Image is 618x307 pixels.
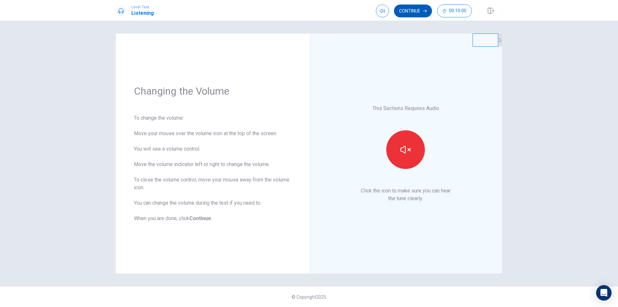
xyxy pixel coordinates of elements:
button: Continue [394,5,432,17]
p: This Sections Requires Audio [372,105,439,112]
div: To change the volume: Move your mouse over the volume icon at the top of the screen. You will see... [134,114,291,222]
h1: Changing the Volume [134,85,291,98]
h1: Listening [131,9,154,17]
b: Continue [189,215,211,221]
div: Open Intercom Messenger [596,285,612,301]
span: © Copyright 2025 [292,294,326,300]
p: Click the icon to make sure you can hear the tune clearly. [361,187,451,202]
span: Level Test [131,5,154,9]
button: 00:10:00 [437,5,472,17]
span: 00:10:00 [449,8,466,14]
